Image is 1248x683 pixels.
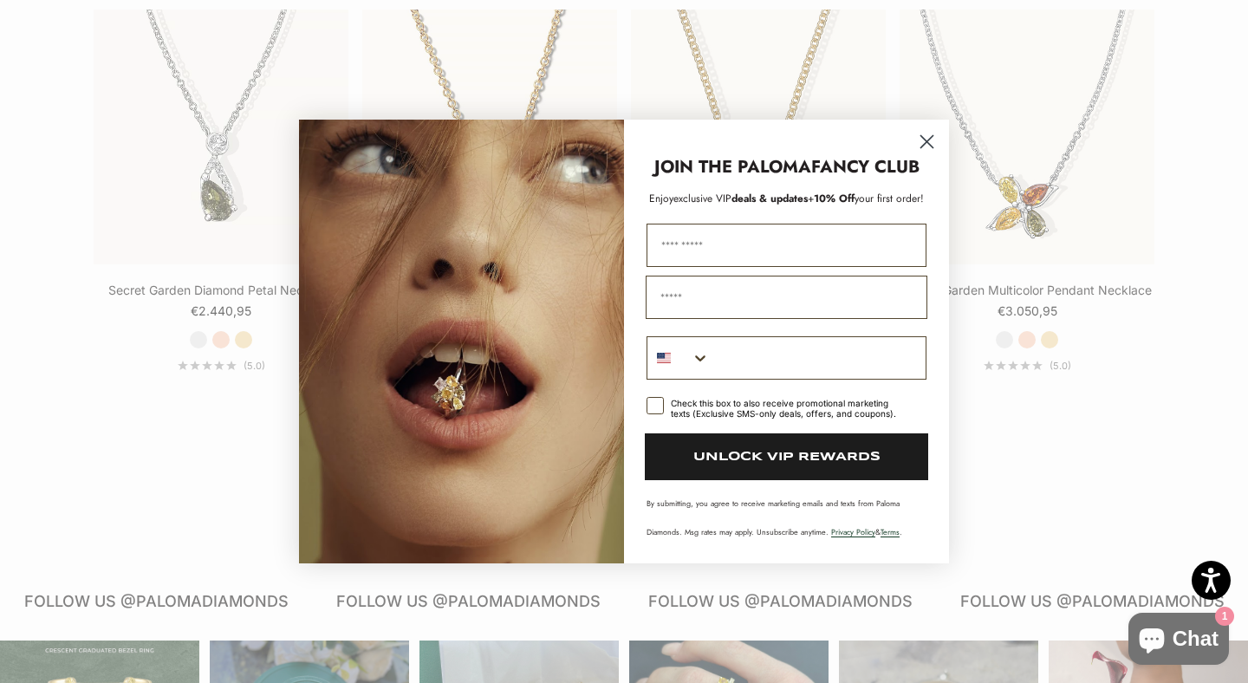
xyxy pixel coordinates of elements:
button: UNLOCK VIP REWARDS [645,433,928,480]
span: 10% Off [814,191,855,206]
strong: FANCY CLUB [811,154,920,179]
span: deals & updates [673,191,808,206]
button: Search Countries [647,337,710,379]
div: Check this box to also receive promotional marketing texts (Exclusive SMS-only deals, offers, and... [671,398,906,419]
a: Privacy Policy [831,526,875,537]
span: + your first order! [808,191,924,206]
strong: JOIN THE PALOMA [654,154,811,179]
a: Terms [881,526,900,537]
input: Email [646,276,927,319]
img: United States [657,351,671,365]
span: & . [831,526,902,537]
span: Enjoy [649,191,673,206]
span: exclusive VIP [673,191,731,206]
button: Close dialog [912,127,942,157]
input: First Name [647,224,926,267]
img: Loading... [299,120,624,563]
p: By submitting, you agree to receive marketing emails and texts from Paloma Diamonds. Msg rates ma... [647,498,926,537]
